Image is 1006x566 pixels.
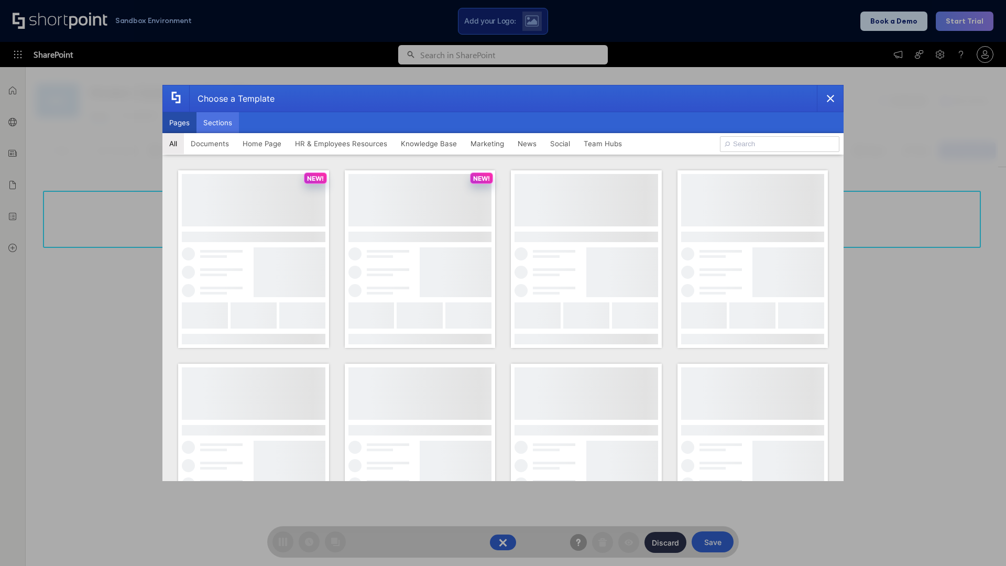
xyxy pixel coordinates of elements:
iframe: Chat Widget [954,516,1006,566]
button: HR & Employees Resources [288,133,394,154]
button: Social [543,133,577,154]
p: NEW! [473,175,490,182]
button: News [511,133,543,154]
button: Team Hubs [577,133,629,154]
button: Pages [162,112,196,133]
div: template selector [162,85,844,481]
button: All [162,133,184,154]
button: Sections [196,112,239,133]
button: Knowledge Base [394,133,464,154]
div: Choose a Template [189,85,275,112]
button: Home Page [236,133,288,154]
p: NEW! [307,175,324,182]
button: Documents [184,133,236,154]
button: Marketing [464,133,511,154]
input: Search [720,136,839,152]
